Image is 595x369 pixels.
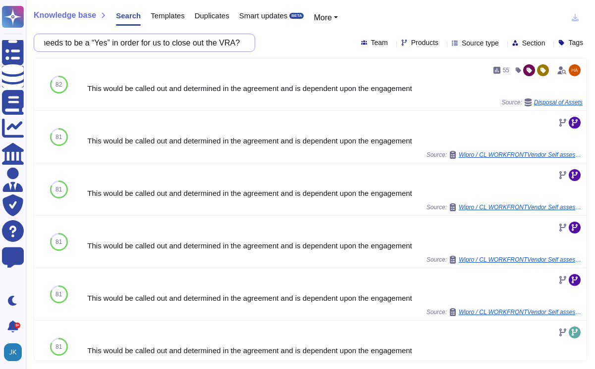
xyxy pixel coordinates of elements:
button: More [314,12,338,24]
input: Search a question or template... [39,34,245,51]
div: This would be called out and determined in the agreement and is dependent upon the engagement [87,347,583,354]
span: 81 [55,239,62,245]
span: Duplicates [195,12,229,19]
span: Team [371,39,388,46]
button: user [2,341,29,363]
span: 81 [55,291,62,297]
span: Disposal of Assets [534,99,583,105]
span: 82 [55,82,62,88]
span: Knowledge base [34,11,96,19]
span: Source: [427,256,583,264]
span: Wipro / CL WORKFRONTVendor Self assessment and declaration Architecture Review checklist ver 1.7.... [459,257,583,263]
img: user [4,343,22,361]
img: user [569,64,581,76]
span: Wipro / CL WORKFRONTVendor Self assessment and declaration Architecture Review checklist ver 1.7.... [459,309,583,315]
span: Source: [427,308,583,316]
span: 81 [55,134,62,140]
span: Templates [151,12,184,19]
span: Tags [568,39,583,46]
span: Smart updates [239,12,288,19]
div: BETA [289,13,304,19]
span: Source type [462,40,499,46]
div: This would be called out and determined in the agreement and is dependent upon the engagement [87,294,583,302]
div: This would be called out and determined in the agreement and is dependent upon the engagement [87,85,583,92]
span: Products [411,39,438,46]
span: More [314,13,331,22]
span: Source: [501,98,583,106]
span: 55 [503,67,509,73]
span: 81 [55,344,62,350]
div: 9+ [14,323,20,328]
span: Search [116,12,141,19]
div: This would be called out and determined in the agreement and is dependent upon the engagement [87,189,583,197]
span: Source: [427,203,583,211]
span: Wipro / CL WORKFRONTVendor Self assessment and declaration Architecture Review checklist ver 1.7.... [459,152,583,158]
div: This would be called out and determined in the agreement and is dependent upon the engagement [87,242,583,249]
span: Wipro / CL WORKFRONTVendor Self assessment and declaration Architecture Review checklist ver 1.7.... [459,204,583,210]
span: Source: [427,151,583,159]
span: 81 [55,186,62,192]
div: This would be called out and determined in the agreement and is dependent upon the engagement [87,137,583,144]
span: Section [522,40,545,46]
